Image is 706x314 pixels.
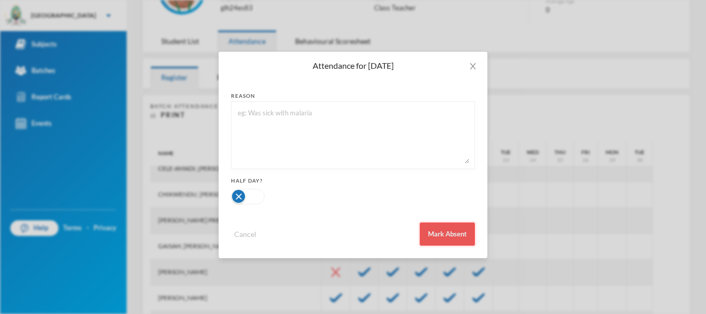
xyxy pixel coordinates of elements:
button: Mark Absent [420,222,475,246]
div: reason [231,92,475,100]
button: Cancel [231,228,259,240]
i: icon: close [469,62,477,70]
div: Attendance for [DATE] [231,60,475,71]
button: Close [458,52,487,81]
div: Half Day? [231,177,475,185]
